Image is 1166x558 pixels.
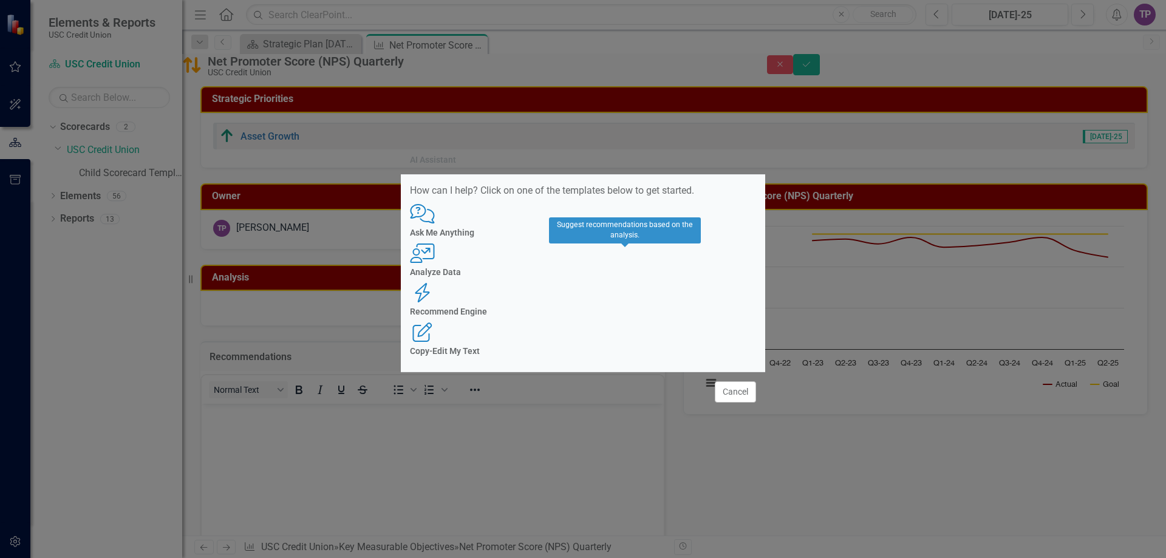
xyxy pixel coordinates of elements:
[410,228,756,237] h4: Ask Me Anything
[549,217,701,243] div: Suggest recommendations based on the analysis.
[410,347,756,356] h4: Copy-Edit My Text
[410,184,756,198] p: How can I help? Click on one of the templates below to get started.
[715,381,756,403] button: Cancel
[410,268,756,277] h4: Analyze Data
[410,155,456,165] div: AI Assistant
[410,307,756,316] h4: Recommend Engine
